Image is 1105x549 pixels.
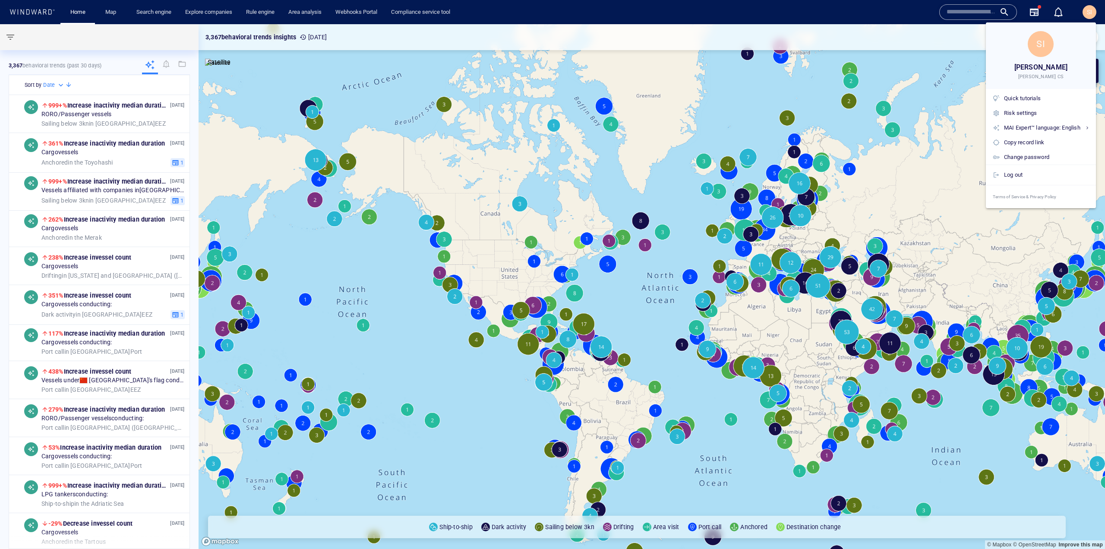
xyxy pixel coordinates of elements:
[1068,510,1099,543] iframe: Chat
[1004,94,1089,103] div: Quick tutorials
[1036,38,1045,49] span: SI
[1004,152,1089,162] div: Change password
[1004,138,1089,147] div: Copy record link
[1004,170,1089,180] div: Log out
[1014,61,1068,73] span: [PERSON_NAME]
[1004,123,1089,133] div: MAI Expert™ language: English
[1004,108,1089,118] div: Risk settings
[986,185,1096,208] a: Terms of Service & Privacy Policy
[1018,73,1064,80] span: [PERSON_NAME] CS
